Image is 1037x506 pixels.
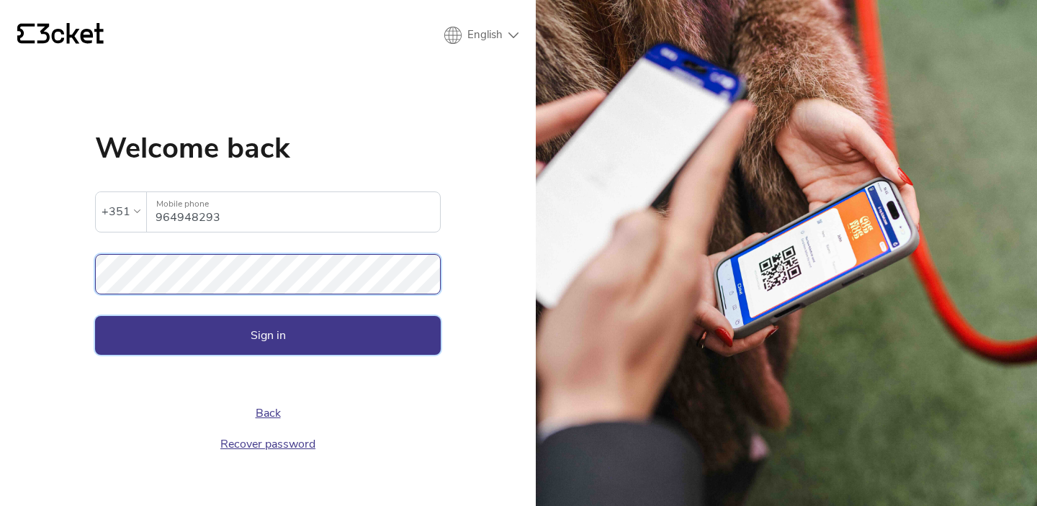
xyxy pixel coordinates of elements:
a: Recover password [220,436,315,452]
g: {' '} [17,24,35,44]
label: Password [95,254,441,278]
a: {' '} [17,23,104,48]
label: Mobile phone [147,192,440,216]
div: +351 [102,201,130,222]
input: Mobile phone [156,192,440,232]
button: Sign in [95,316,441,355]
a: Back [256,405,281,421]
h1: Welcome back [95,134,441,163]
